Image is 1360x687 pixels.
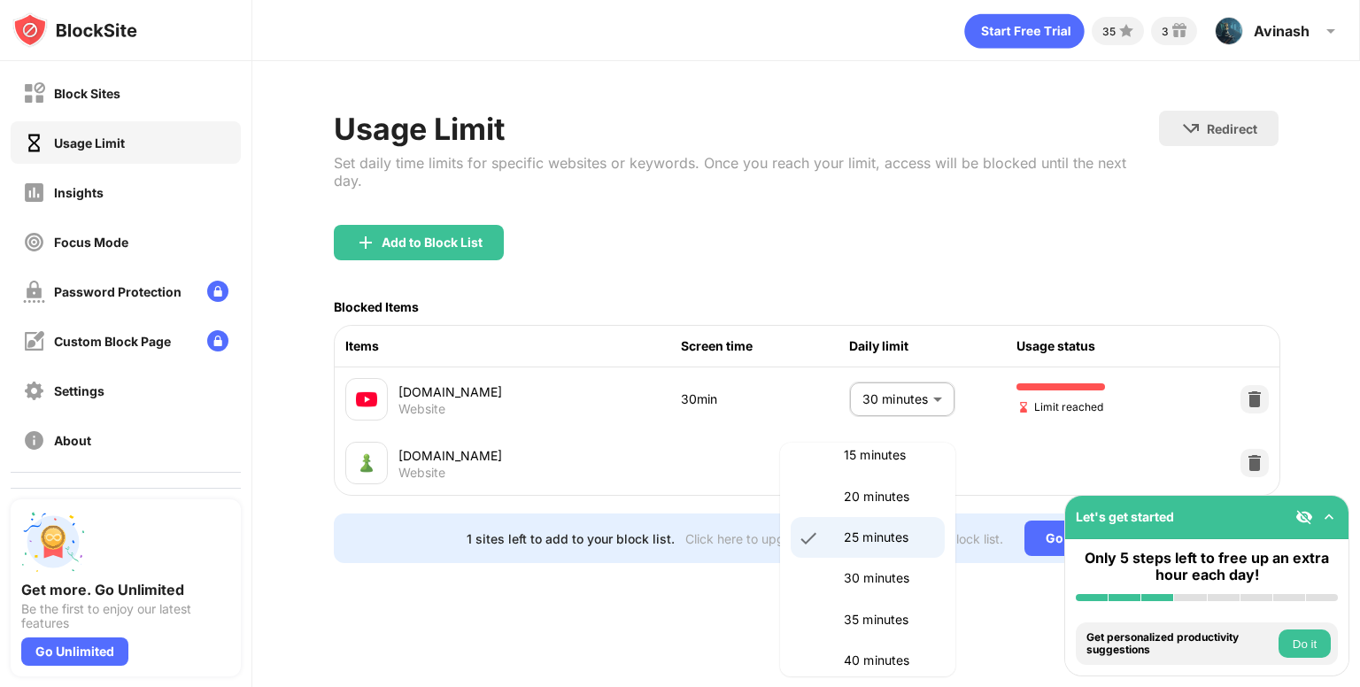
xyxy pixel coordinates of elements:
[844,651,934,670] p: 40 minutes
[844,528,934,547] p: 25 minutes
[844,610,934,629] p: 35 minutes
[844,445,934,465] p: 15 minutes
[844,568,934,588] p: 30 minutes
[844,487,934,506] p: 20 minutes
